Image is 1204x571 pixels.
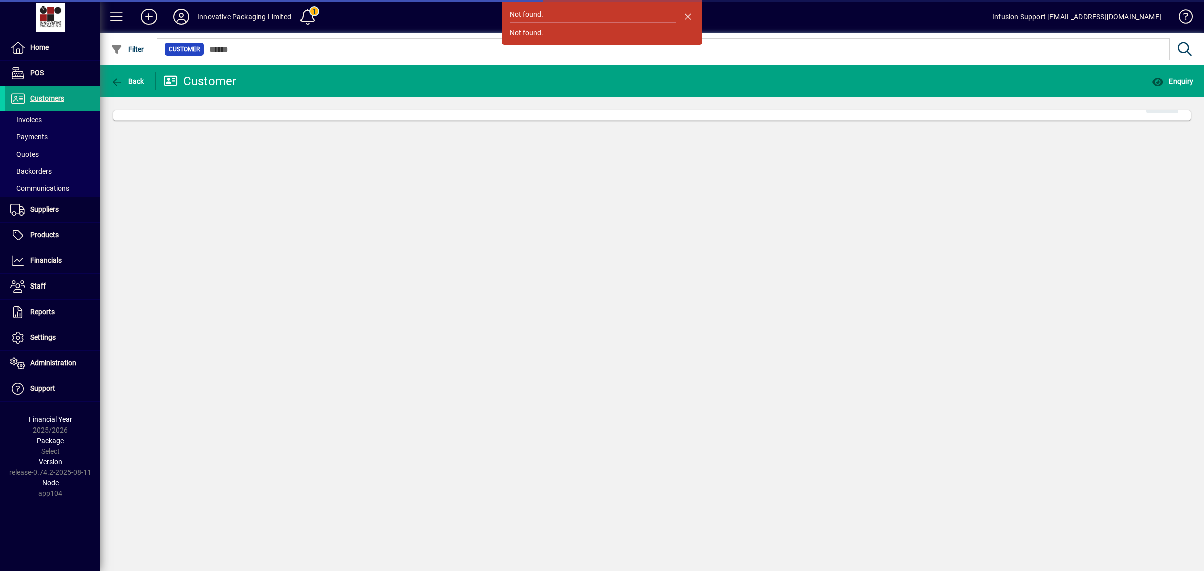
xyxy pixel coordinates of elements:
[10,167,52,175] span: Backorders
[5,223,100,248] a: Products
[163,73,237,89] div: Customer
[5,376,100,401] a: Support
[197,9,291,25] div: Innovative Packaging Limited
[1149,72,1196,90] button: Enquiry
[30,308,55,316] span: Reports
[5,111,100,128] a: Invoices
[5,146,100,163] a: Quotes
[5,248,100,273] a: Financials
[10,133,48,141] span: Payments
[30,94,64,102] span: Customers
[37,437,64,445] span: Package
[30,205,59,213] span: Suppliers
[1152,77,1193,85] span: Enquiry
[5,163,100,180] a: Backorders
[100,72,156,90] app-page-header-button: Back
[10,150,39,158] span: Quotes
[5,351,100,376] a: Administration
[5,61,100,86] a: POS
[5,325,100,350] a: Settings
[30,384,55,392] span: Support
[133,8,165,26] button: Add
[992,9,1161,25] div: Infusion Support [EMAIL_ADDRESS][DOMAIN_NAME]
[165,8,197,26] button: Profile
[10,116,42,124] span: Invoices
[30,43,49,51] span: Home
[10,184,69,192] span: Communications
[30,333,56,341] span: Settings
[1171,2,1191,35] a: Knowledge Base
[30,69,44,77] span: POS
[30,256,62,264] span: Financials
[29,415,72,423] span: Financial Year
[39,458,62,466] span: Version
[5,300,100,325] a: Reports
[30,359,76,367] span: Administration
[5,274,100,299] a: Staff
[42,479,59,487] span: Node
[108,40,147,58] button: Filter
[111,77,144,85] span: Back
[5,197,100,222] a: Suppliers
[1146,95,1178,113] button: Edit
[108,72,147,90] button: Back
[30,231,59,239] span: Products
[5,35,100,60] a: Home
[111,45,144,53] span: Filter
[5,128,100,146] a: Payments
[169,44,200,54] span: Customer
[30,282,46,290] span: Staff
[5,180,100,197] a: Communications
